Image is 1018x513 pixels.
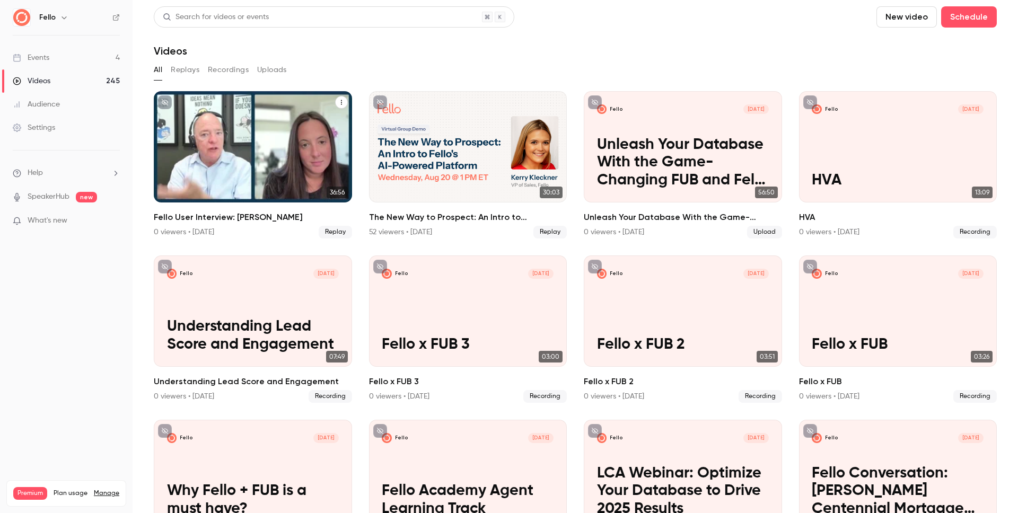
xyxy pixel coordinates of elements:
[309,390,352,403] span: Recording
[369,255,567,403] a: Fello x FUB 3Fello[DATE]Fello x FUB 303:00Fello x FUB 30 viewers • [DATE]Recording
[154,255,352,403] a: Understanding Lead Score and EngagementFello[DATE]Understanding Lead Score and Engagement07:49Und...
[369,227,432,237] div: 52 viewers • [DATE]
[972,187,993,198] span: 13:09
[597,433,607,443] img: LCA Webinar: Optimize Your Database to Drive 2025 Results
[958,104,984,114] span: [DATE]
[825,270,838,277] p: Fello
[610,106,623,113] p: Fello
[584,375,782,388] h2: Fello x FUB 2
[154,227,214,237] div: 0 viewers • [DATE]
[953,226,997,238] span: Recording
[584,255,782,403] li: Fello x FUB 2
[369,91,567,238] li: The New Way to Prospect: An Intro to Fello's AI-Powered Platform
[799,227,859,237] div: 0 viewers • [DATE]
[799,91,997,238] a: HVAFello[DATE]HVA13:09HVA0 viewers • [DATE]Recording
[382,336,554,354] p: Fello x FUB 3
[958,269,984,278] span: [DATE]
[799,255,997,403] a: Fello x FUBFello[DATE]Fello x FUB03:26Fello x FUB0 viewers • [DATE]Recording
[597,269,607,278] img: Fello x FUB 2
[597,104,607,114] img: Unleash Your Database With the Game-Changing FUB and Fello Integration
[876,6,937,28] button: New video
[76,192,97,202] span: new
[382,269,391,278] img: Fello x FUB 3
[584,227,644,237] div: 0 viewers • [DATE]
[154,391,214,402] div: 0 viewers • [DATE]
[154,255,352,403] li: Understanding Lead Score and Engagement
[539,351,563,362] span: 03:00
[588,95,602,109] button: unpublished
[208,61,249,78] button: Recordings
[154,91,352,238] a: 36:56Fello User Interview: [PERSON_NAME]0 viewers • [DATE]Replay
[971,351,993,362] span: 03:26
[158,260,172,273] button: unpublished
[584,391,644,402] div: 0 viewers • [DATE]
[528,433,554,443] span: [DATE]
[799,91,997,238] li: HVA
[369,391,429,402] div: 0 viewers • [DATE]
[799,211,997,224] h2: HVA
[158,424,172,438] button: unpublished
[319,226,352,238] span: Replay
[588,424,602,438] button: unpublished
[158,95,172,109] button: unpublished
[584,211,782,224] h2: Unleash Your Database With the Game-Changing FUB and Fello Integration
[597,336,769,354] p: Fello x FUB 2
[167,433,177,443] img: Why Fello + FUB is a must have?
[825,106,838,113] p: Fello
[369,375,567,388] h2: Fello x FUB 3
[54,489,87,498] span: Plan usage
[13,122,55,133] div: Settings
[154,375,352,388] h2: Understanding Lead Score and Engagement
[373,95,387,109] button: unpublished
[257,61,287,78] button: Uploads
[803,95,817,109] button: unpublished
[373,260,387,273] button: unpublished
[369,91,567,238] a: 30:03The New Way to Prospect: An Intro to [PERSON_NAME]-Powered Platform52 viewers • [DATE]Replay
[812,172,984,190] p: HVA
[171,61,199,78] button: Replays
[13,167,120,179] li: help-dropdown-opener
[154,91,352,238] li: Fello User Interview: Buddy Blake
[395,270,408,277] p: Fello
[13,76,50,86] div: Videos
[94,489,119,498] a: Manage
[941,6,997,28] button: Schedule
[107,216,120,226] iframe: Noticeable Trigger
[812,269,821,278] img: Fello x FUB
[825,435,838,441] p: Fello
[180,435,193,441] p: Fello
[584,91,782,238] a: Unleash Your Database With the Game-Changing FUB and Fello IntegrationFello[DATE]Unleash Your Dat...
[154,211,352,224] h2: Fello User Interview: [PERSON_NAME]
[13,52,49,63] div: Events
[39,12,56,23] h6: Fello
[13,99,60,110] div: Audience
[757,351,778,362] span: 03:51
[597,136,769,190] p: Unleash Your Database With the Game-Changing FUB and Fello Integration
[799,391,859,402] div: 0 viewers • [DATE]
[588,260,602,273] button: unpublished
[540,187,563,198] span: 30:03
[395,435,408,441] p: Fello
[812,104,821,114] img: HVA
[326,351,348,362] span: 07:49
[180,270,193,277] p: Fello
[167,269,177,278] img: Understanding Lead Score and Engagement
[739,390,782,403] span: Recording
[13,9,30,26] img: Fello
[610,435,623,441] p: Fello
[327,187,348,198] span: 36:56
[163,12,269,23] div: Search for videos or events
[743,269,769,278] span: [DATE]
[528,269,554,278] span: [DATE]
[743,104,769,114] span: [DATE]
[373,424,387,438] button: unpublished
[369,255,567,403] li: Fello x FUB 3
[812,433,821,443] img: Fello Conversation: Mack Humphrey Centennial Mortgage Alliance
[747,226,782,238] span: Upload
[13,487,47,500] span: Premium
[799,255,997,403] li: Fello x FUB
[812,336,984,354] p: Fello x FUB
[382,433,391,443] img: Fello Academy Agent Learning Track
[28,215,67,226] span: What's new
[803,424,817,438] button: unpublished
